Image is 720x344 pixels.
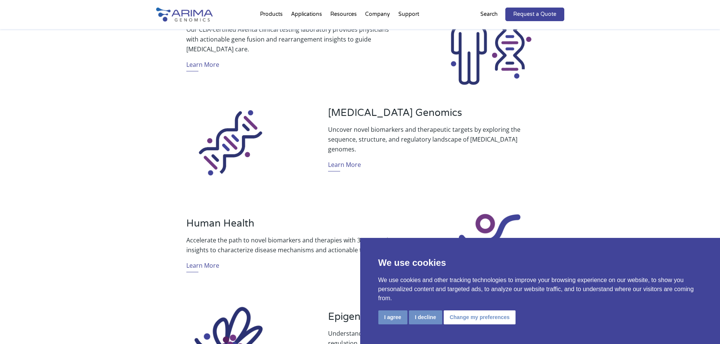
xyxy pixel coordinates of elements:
[444,207,534,288] img: Human Health_Icon_Arima Genomics
[409,310,442,324] button: I decline
[186,218,392,235] h3: Human Health
[505,8,564,21] a: Request a Quote
[444,310,516,324] button: Change my preferences
[186,97,276,187] img: Sequencing_Icon_Arima Genomics
[328,107,534,125] h3: [MEDICAL_DATA] Genomics
[378,276,702,303] p: We use cookies and other tracking technologies to improve your browsing experience on our website...
[328,125,534,154] p: Uncover novel biomarkers and therapeutic targets by exploring the sequence, structure, and regula...
[328,160,361,171] a: Learn More
[186,25,392,54] p: Our CLIA-certified Aventa clinical testing laboratory provides physicians with actionable gene fu...
[156,8,213,22] img: Arima-Genomics-logo
[480,9,498,19] p: Search
[186,60,219,71] a: Learn More
[186,235,392,255] p: Accelerate the path to novel biomarkers and therapies with 3D genomic insights to characterize di...
[378,310,407,324] button: I agree
[378,256,702,270] p: We use cookies
[328,311,534,329] h3: Epigenetics
[186,261,219,272] a: Learn More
